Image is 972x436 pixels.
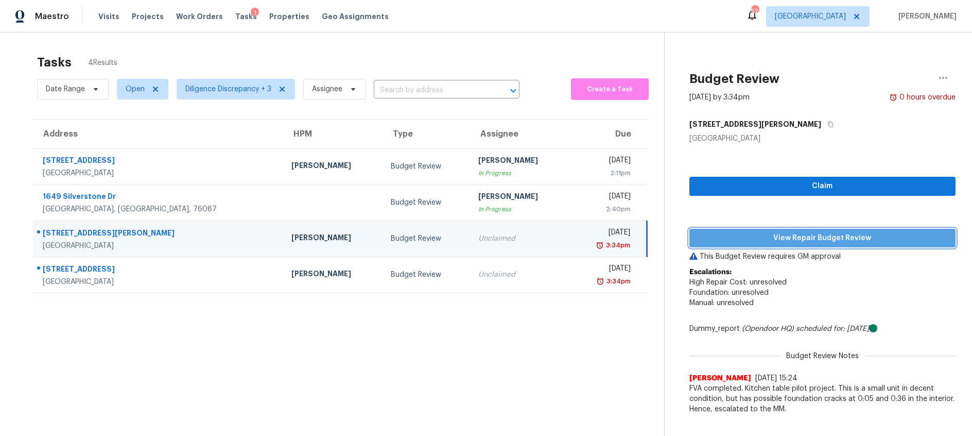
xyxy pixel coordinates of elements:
[604,276,631,287] div: 3:34pm
[383,120,470,148] th: Type
[596,276,604,287] img: Overdue Alarm Icon
[478,155,561,168] div: [PERSON_NAME]
[775,11,846,22] span: [GEOGRAPHIC_DATA]
[98,11,119,22] span: Visits
[689,229,956,248] button: View Repair Budget Review
[43,277,275,287] div: [GEOGRAPHIC_DATA]
[43,204,275,214] div: [GEOGRAPHIC_DATA], [GEOGRAPHIC_DATA], 76087
[689,177,956,196] button: Claim
[478,233,561,244] div: Unclaimed
[796,325,869,332] i: scheduled for: [DATE]
[478,270,561,280] div: Unclaimed
[578,263,631,276] div: [DATE]
[126,84,145,94] span: Open
[698,232,947,245] span: View Repair Budget Review
[596,240,604,250] img: Overdue Alarm Icon
[689,383,956,414] span: FVA completed. Kitchen table pilot project. This is a small unit in decent condition, but has pos...
[235,13,257,20] span: Tasks
[88,58,117,68] span: 4 Results
[291,160,374,173] div: [PERSON_NAME]
[33,120,283,148] th: Address
[312,84,342,94] span: Assignee
[283,120,383,148] th: HPM
[269,11,309,22] span: Properties
[578,168,631,178] div: 2:11pm
[689,119,821,129] h5: [STREET_ADDRESS][PERSON_NAME]
[506,83,520,98] button: Open
[576,83,644,95] span: Create a Task
[185,84,271,94] span: Diligence Discrepancy + 3
[478,191,561,204] div: [PERSON_NAME]
[43,228,275,241] div: [STREET_ADDRESS][PERSON_NAME]
[176,11,223,22] span: Work Orders
[43,264,275,277] div: [STREET_ADDRESS]
[689,373,751,383] span: [PERSON_NAME]
[897,92,956,103] div: 0 hours overdue
[578,204,631,214] div: 2:40pm
[751,6,758,16] div: 52
[37,57,72,68] h2: Tasks
[322,11,389,22] span: Geo Assignments
[470,120,569,148] th: Assignee
[391,270,461,280] div: Budget Review
[780,351,865,361] span: Budget Review Notes
[132,11,164,22] span: Projects
[478,204,561,214] div: In Progress
[569,120,647,148] th: Due
[391,161,461,172] div: Budget Review
[698,180,947,193] span: Claim
[578,227,630,240] div: [DATE]
[43,191,275,204] div: 1649 Silverstone Dr
[571,78,649,100] button: Create a Task
[742,325,794,332] i: (Opendoor HQ)
[604,240,630,250] div: 3:34pm
[43,155,275,168] div: [STREET_ADDRESS]
[35,11,69,22] span: Maestro
[478,168,561,178] div: In Progress
[889,92,897,103] img: Overdue Alarm Icon
[689,279,787,286] span: High Repair Cost: unresolved
[689,251,956,262] p: This Budget Review requires GM approval
[46,84,85,94] span: Date Range
[689,299,754,307] span: Manual: unresolved
[689,74,779,84] h2: Budget Review
[689,269,732,276] b: Escalations:
[43,241,275,251] div: [GEOGRAPHIC_DATA]
[821,115,835,133] button: Copy Address
[251,8,259,18] div: 1
[578,155,631,168] div: [DATE]
[689,92,750,103] div: [DATE] by 3:34pm
[391,197,461,208] div: Budget Review
[689,289,769,296] span: Foundation: unresolved
[43,168,275,178] div: [GEOGRAPHIC_DATA]
[689,133,956,144] div: [GEOGRAPHIC_DATA]
[755,375,797,382] span: [DATE] 15:24
[391,233,461,244] div: Budget Review
[291,269,374,281] div: [PERSON_NAME]
[689,324,956,334] div: Dummy_report
[894,11,957,22] span: [PERSON_NAME]
[578,191,631,204] div: [DATE]
[374,82,491,98] input: Search by address
[291,232,374,245] div: [PERSON_NAME]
